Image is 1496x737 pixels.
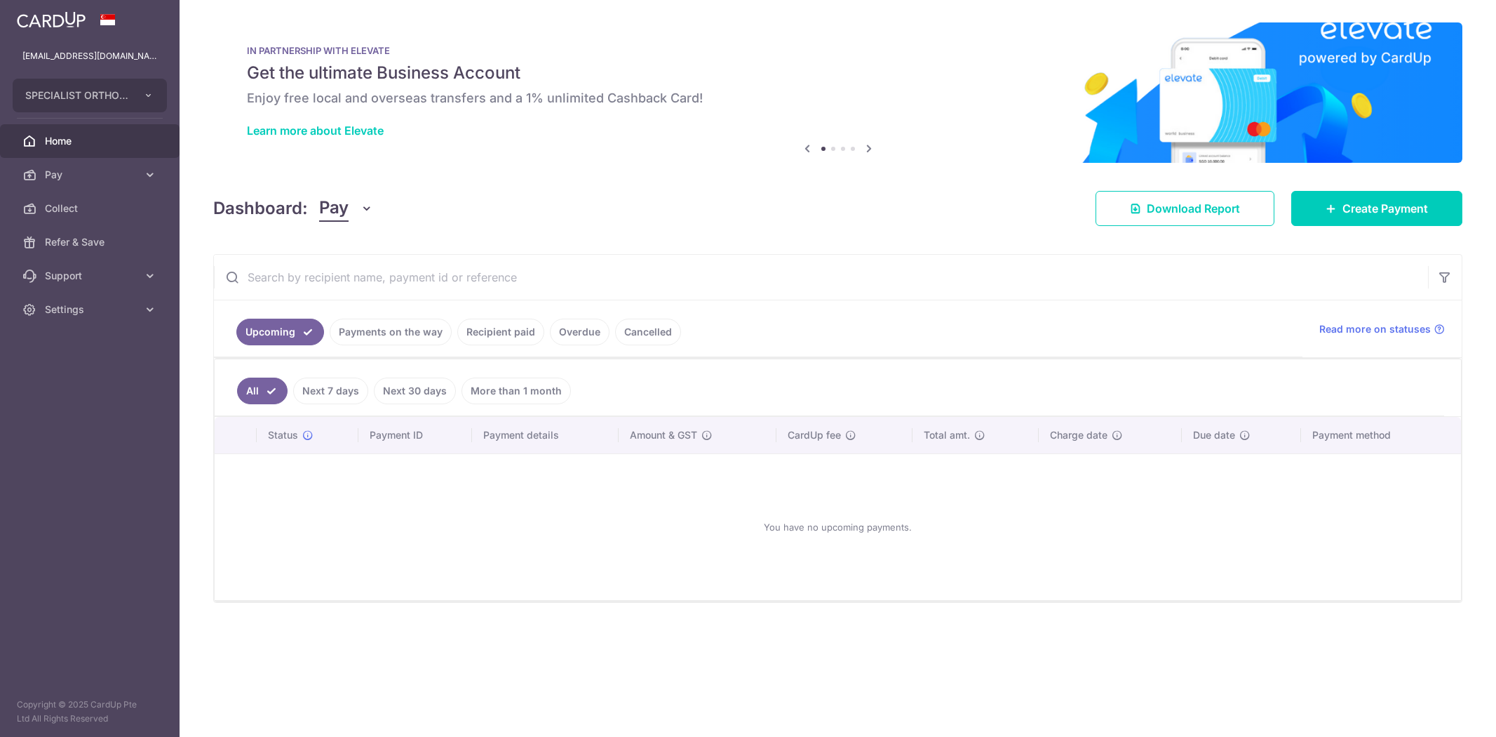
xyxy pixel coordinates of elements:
th: Payment details [472,417,619,453]
span: Read more on statuses [1319,322,1431,336]
a: Overdue [550,319,609,345]
span: SPECIALIST ORTHOPAEDIC CENTRE PTE. LTD. [25,88,129,102]
span: Refer & Save [45,235,137,249]
span: CardUp fee [788,428,841,442]
span: Pay [319,195,349,222]
th: Payment method [1301,417,1461,453]
span: Pay [45,168,137,182]
span: Settings [45,303,137,317]
span: Create Payment [1342,200,1428,217]
a: Download Report [1096,191,1274,226]
input: Search by recipient name, payment id or reference [214,255,1428,300]
a: More than 1 month [461,378,571,404]
a: Payments on the way [330,319,452,345]
span: Amount & GST [630,428,697,442]
p: IN PARTNERSHIP WITH ELEVATE [247,45,1429,56]
span: Charge date [1050,428,1107,442]
a: Read more on statuses [1319,322,1445,336]
span: Support [45,269,137,283]
a: Next 7 days [293,378,368,404]
span: Status [268,428,298,442]
button: Pay [319,195,373,222]
span: Download Report [1147,200,1240,217]
span: Due date [1193,428,1235,442]
a: Cancelled [615,319,681,345]
span: Total amt. [924,428,970,442]
button: SPECIALIST ORTHOPAEDIC CENTRE PTE. LTD. [13,79,167,112]
span: Collect [45,201,137,215]
h5: Get the ultimate Business Account [247,62,1429,84]
a: All [237,378,288,404]
img: CardUp [17,11,86,28]
div: You have no upcoming payments. [231,465,1444,589]
h6: Enjoy free local and overseas transfers and a 1% unlimited Cashback Card! [247,90,1429,107]
p: [EMAIL_ADDRESS][DOMAIN_NAME] [22,49,157,63]
th: Payment ID [358,417,472,453]
a: Next 30 days [374,378,456,404]
a: Create Payment [1291,191,1462,226]
a: Learn more about Elevate [247,124,384,138]
img: Renovation banner [213,22,1462,163]
a: Recipient paid [457,319,544,345]
h4: Dashboard: [213,196,308,221]
span: Home [45,134,137,148]
a: Upcoming [236,319,324,345]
